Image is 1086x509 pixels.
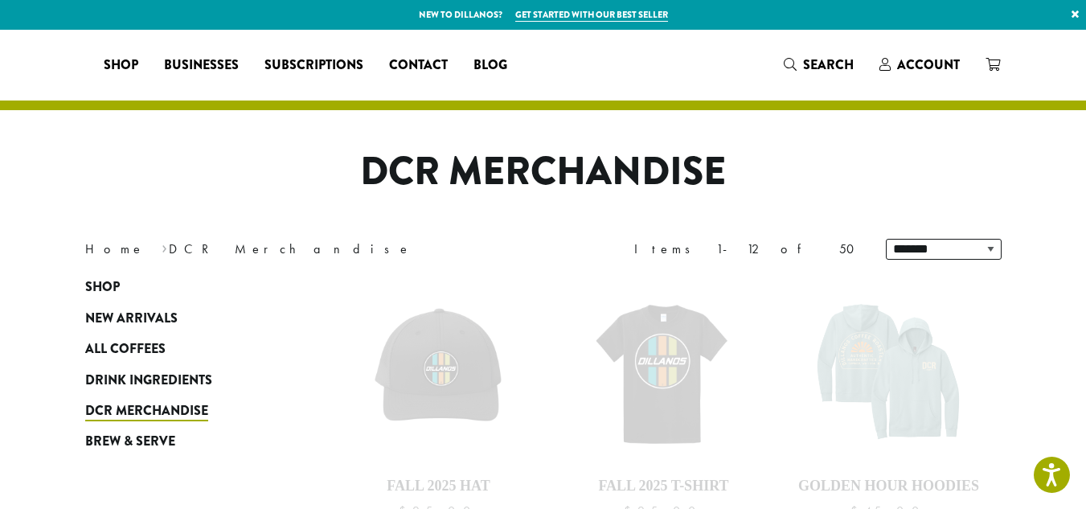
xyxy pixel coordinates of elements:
[85,277,120,298] span: Shop
[85,334,278,364] a: All Coffees
[897,55,960,74] span: Account
[803,55,854,74] span: Search
[264,55,363,76] span: Subscriptions
[85,432,175,452] span: Brew & Serve
[85,426,278,457] a: Brew & Serve
[85,401,208,421] span: DCR Merchandise
[73,149,1014,195] h1: DCR Merchandise
[515,8,668,22] a: Get started with our best seller
[85,364,278,395] a: Drink Ingredients
[85,371,212,391] span: Drink Ingredients
[771,51,867,78] a: Search
[634,240,862,259] div: Items 1-12 of 50
[162,234,167,259] span: ›
[85,240,519,259] nav: Breadcrumb
[85,339,166,359] span: All Coffees
[85,309,178,329] span: New Arrivals
[91,52,151,78] a: Shop
[104,55,138,76] span: Shop
[85,272,278,302] a: Shop
[85,303,278,334] a: New Arrivals
[85,240,145,257] a: Home
[389,55,448,76] span: Contact
[164,55,239,76] span: Businesses
[85,396,278,426] a: DCR Merchandise
[473,55,507,76] span: Blog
